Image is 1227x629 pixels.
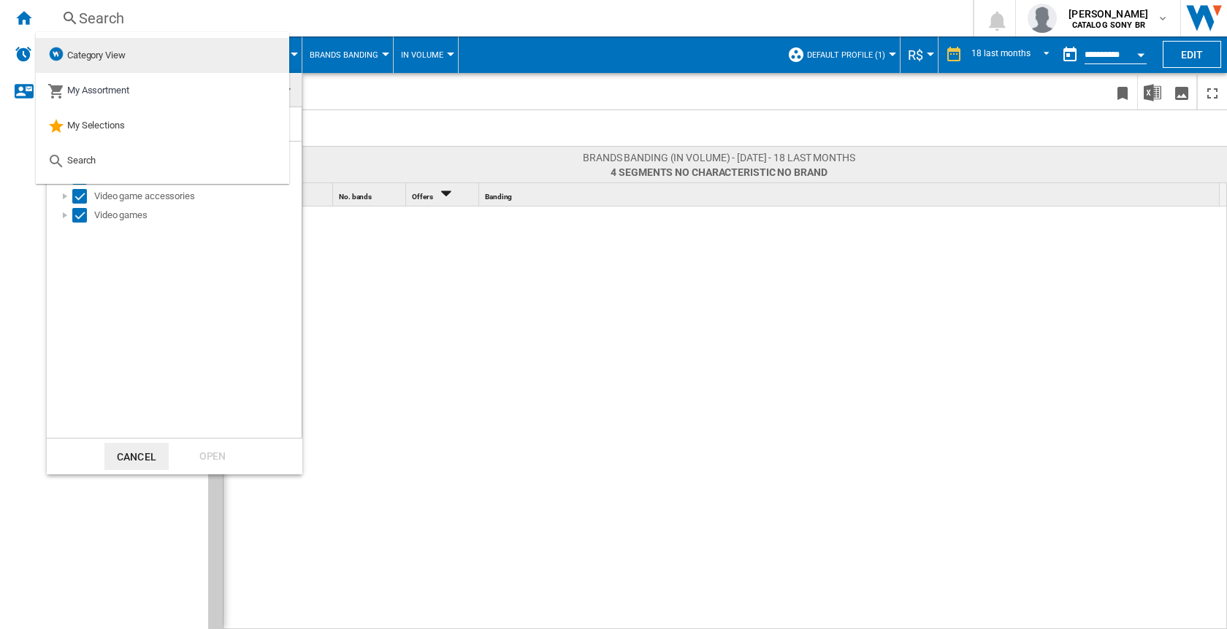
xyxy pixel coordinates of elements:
img: wiser-icon-blue.png [47,45,65,63]
div: Video game accessories [94,189,299,204]
div: Video games [94,208,299,223]
span: My Selections [67,120,125,131]
span: My Assortment [67,85,129,96]
md-checkbox: Select [72,208,94,223]
md-checkbox: Select [72,189,94,204]
span: Category View [67,50,126,61]
button: Cancel [104,443,169,470]
span: Search [67,155,96,166]
div: Open [180,443,245,470]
